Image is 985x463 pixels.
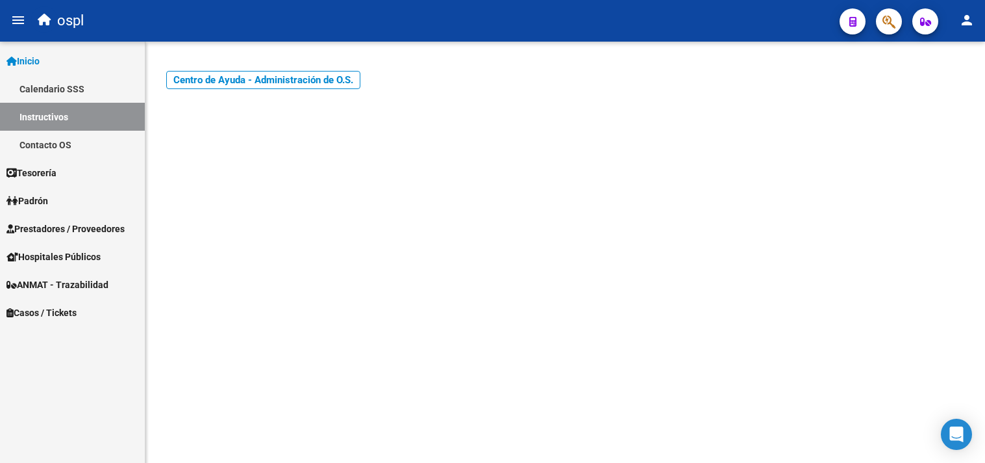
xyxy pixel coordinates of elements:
[6,250,101,264] span: Hospitales Públicos
[6,166,56,180] span: Tesorería
[941,419,972,450] div: Open Intercom Messenger
[959,12,975,28] mat-icon: person
[6,54,40,68] span: Inicio
[166,71,360,89] a: Centro de Ayuda - Administración de O.S.
[6,194,48,208] span: Padrón
[6,222,125,236] span: Prestadores / Proveedores
[57,7,84,35] span: ospl
[6,306,77,320] span: Casos / Tickets
[10,12,26,28] mat-icon: menu
[6,278,108,292] span: ANMAT - Trazabilidad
